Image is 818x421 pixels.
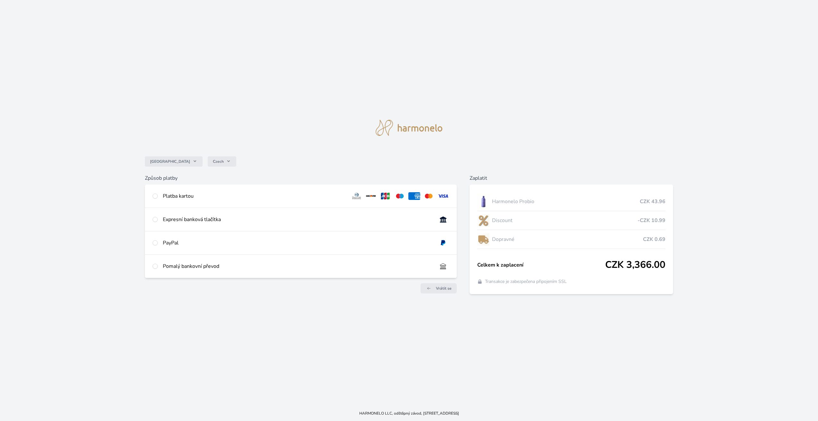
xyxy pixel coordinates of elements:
[492,217,638,224] span: Discount
[492,198,640,205] span: Harmonelo Probio
[163,239,432,247] div: PayPal
[394,192,406,200] img: maestro.svg
[376,120,442,136] img: logo.svg
[437,192,449,200] img: visa.svg
[477,261,605,269] span: Celkem k zaplacení
[640,198,665,205] span: CZK 43.96
[150,159,190,164] span: [GEOGRAPHIC_DATA]
[605,259,665,271] span: CZK 3,366.00
[437,239,449,247] img: paypal.svg
[163,192,346,200] div: Platba kartou
[408,192,420,200] img: amex.svg
[436,286,452,291] span: Vrátit se
[145,156,203,167] button: [GEOGRAPHIC_DATA]
[163,216,432,223] div: Expresní banková tlačítka
[213,159,224,164] span: Czech
[477,212,489,228] img: discount-lo.png
[643,235,665,243] span: CZK 0.69
[145,174,457,182] h6: Způsob platby
[477,231,489,247] img: delivery-lo.png
[208,156,236,167] button: Czech
[437,216,449,223] img: onlineBanking_CZ.svg
[477,194,489,210] img: CLEAN_PROBIO_se_stinem_x-lo.jpg
[421,283,457,293] a: Vrátit se
[423,192,435,200] img: mc.svg
[485,278,567,285] span: Transakce je zabezpečena připojením SSL
[638,217,665,224] span: -CZK 10.99
[365,192,377,200] img: discover.svg
[163,262,432,270] div: Pomalý bankovní převod
[380,192,391,200] img: jcb.svg
[437,262,449,270] img: bankTransfer_IBAN.svg
[470,174,673,182] h6: Zaplatit
[351,192,363,200] img: diners.svg
[492,235,643,243] span: Dopravné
